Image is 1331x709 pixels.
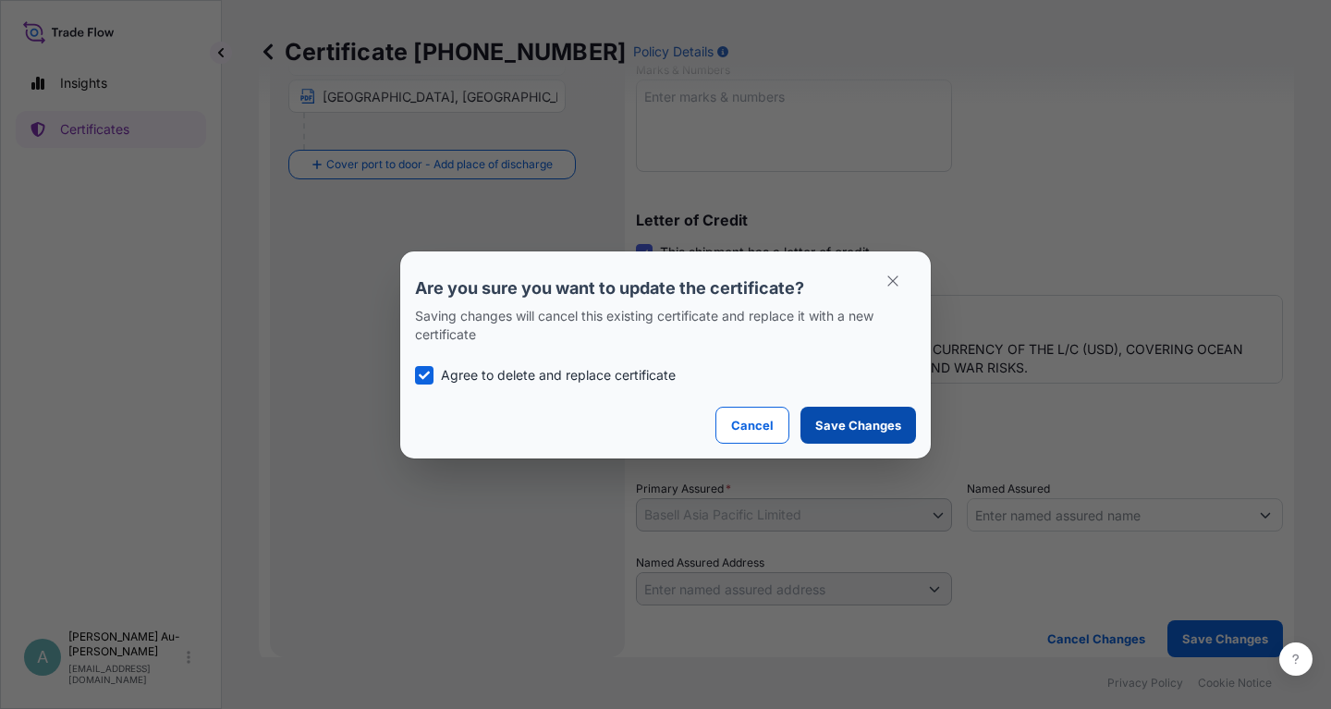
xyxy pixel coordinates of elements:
[731,416,774,434] p: Cancel
[415,307,916,344] p: Saving changes will cancel this existing certificate and replace it with a new certificate
[815,416,901,434] p: Save Changes
[441,366,676,385] p: Agree to delete and replace certificate
[800,407,916,444] button: Save Changes
[715,407,789,444] button: Cancel
[415,277,916,299] p: Are you sure you want to update the certificate?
